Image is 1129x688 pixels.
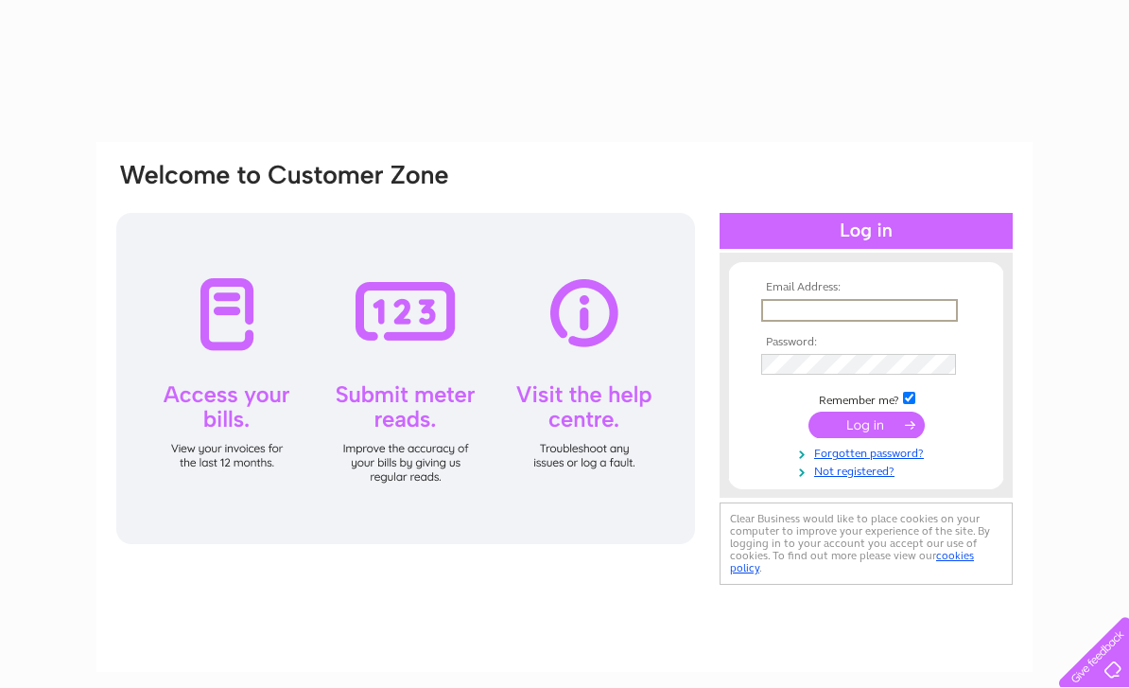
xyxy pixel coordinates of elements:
input: Submit [808,412,925,438]
td: Remember me? [756,389,976,408]
th: Password: [756,336,976,349]
a: cookies policy [730,549,974,574]
div: Clear Business would like to place cookies on your computer to improve your experience of the sit... [720,503,1013,585]
a: Not registered? [761,461,976,479]
th: Email Address: [756,281,976,294]
a: Forgotten password? [761,443,976,461]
